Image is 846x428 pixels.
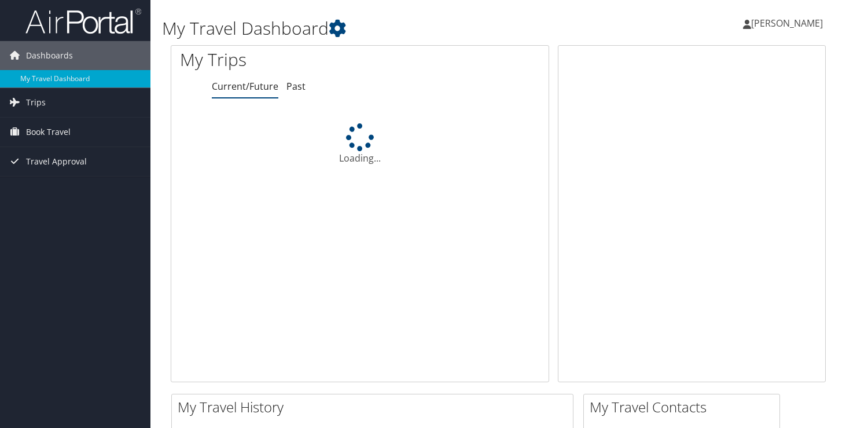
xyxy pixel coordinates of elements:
a: [PERSON_NAME] [743,6,834,41]
img: airportal-logo.png [25,8,141,35]
a: Past [286,80,306,93]
div: Loading... [171,123,549,165]
span: Book Travel [26,118,71,147]
a: Current/Future [212,80,278,93]
span: Trips [26,88,46,117]
h2: My Travel Contacts [590,397,779,417]
h1: My Travel Dashboard [162,16,610,41]
h2: My Travel History [178,397,573,417]
h1: My Trips [180,47,382,72]
span: Dashboards [26,41,73,70]
span: [PERSON_NAME] [751,17,823,30]
span: Travel Approval [26,147,87,176]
